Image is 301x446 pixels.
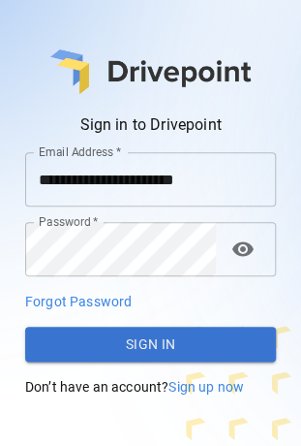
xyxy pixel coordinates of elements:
span: Forgot Password [25,294,132,309]
img: main logo [50,49,251,94]
label: Password [39,213,98,230]
span: Sign up now [168,379,244,395]
p: Don’t have an account? [25,377,276,397]
button: Sign In [25,327,276,362]
span: visibility [231,238,255,261]
label: Email Address [39,143,121,160]
p: Sign in to Drivepoint [25,113,276,137]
